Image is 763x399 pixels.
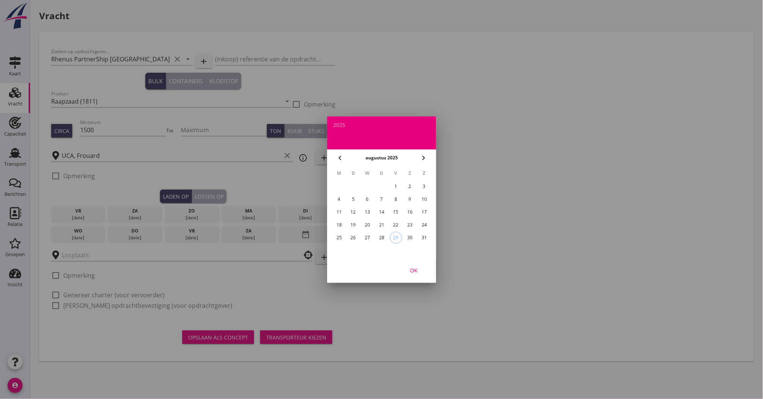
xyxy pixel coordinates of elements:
[397,263,430,277] button: OK
[418,219,430,231] button: 24
[363,152,400,164] button: augustus 2025
[361,206,373,218] button: 13
[333,219,345,231] button: 18
[333,232,345,244] button: 25
[404,193,416,205] button: 9
[333,122,430,128] div: 2025
[361,219,373,231] button: 20
[375,232,387,244] button: 28
[390,219,402,231] button: 22
[403,266,424,274] div: OK
[347,206,359,218] button: 12
[417,167,431,180] th: Z
[375,193,387,205] button: 7
[418,180,430,193] button: 3
[390,232,401,243] div: 29
[418,193,430,205] button: 10
[347,232,359,244] button: 26
[404,232,416,244] button: 30
[404,180,416,193] button: 2
[361,193,373,205] button: 6
[361,167,374,180] th: W
[375,167,388,180] th: D
[375,219,387,231] button: 21
[418,232,430,244] button: 31
[418,206,430,218] button: 17
[361,232,373,244] button: 27
[332,167,346,180] th: M
[404,219,416,231] button: 23
[390,232,402,244] button: 29
[390,180,402,193] button: 1
[333,193,345,205] button: 4
[403,167,417,180] th: Z
[375,206,387,218] button: 14
[390,206,402,218] button: 15
[390,193,402,205] button: 8
[389,167,402,180] th: V
[335,153,344,162] i: chevron_left
[347,219,359,231] button: 19
[419,153,428,162] i: chevron_right
[333,206,345,218] button: 11
[404,206,416,218] button: 16
[347,193,359,205] button: 5
[346,167,360,180] th: D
